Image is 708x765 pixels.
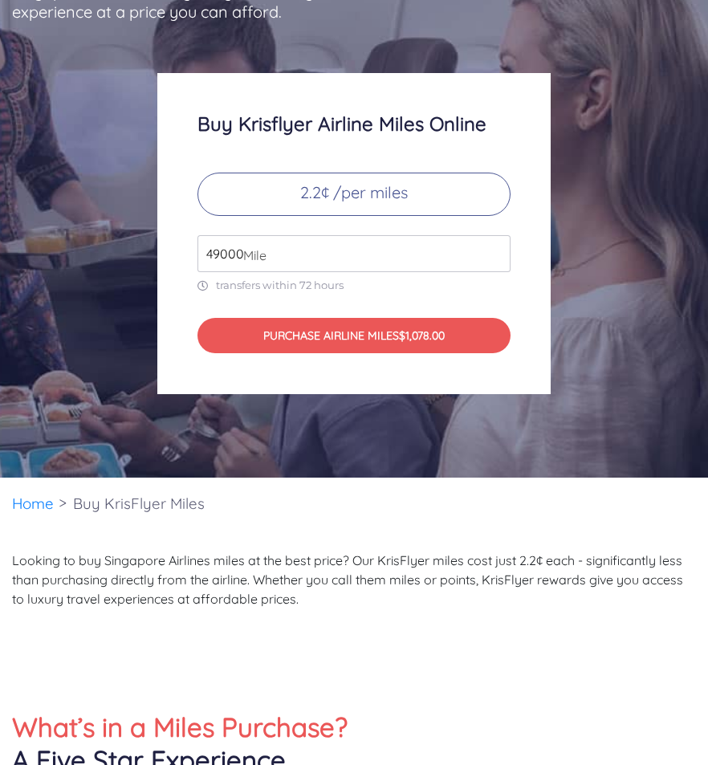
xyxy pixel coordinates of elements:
[197,113,511,134] h3: Buy Krisflyer Airline Miles Online
[12,494,54,513] a: Home
[197,173,511,216] p: 2.2¢ /per miles
[197,318,511,353] button: PURCHASE AIRLINE MILES$1,078.00
[197,279,511,292] p: transfers within 72 hours
[235,246,267,265] span: Mile
[399,328,445,343] span: $1,078.00
[65,478,213,530] li: Buy KrisFlyer Miles
[12,551,696,608] p: Looking to buy Singapore Airlines miles at the best price? Our KrisFlyer miles cost just 2.2¢ eac...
